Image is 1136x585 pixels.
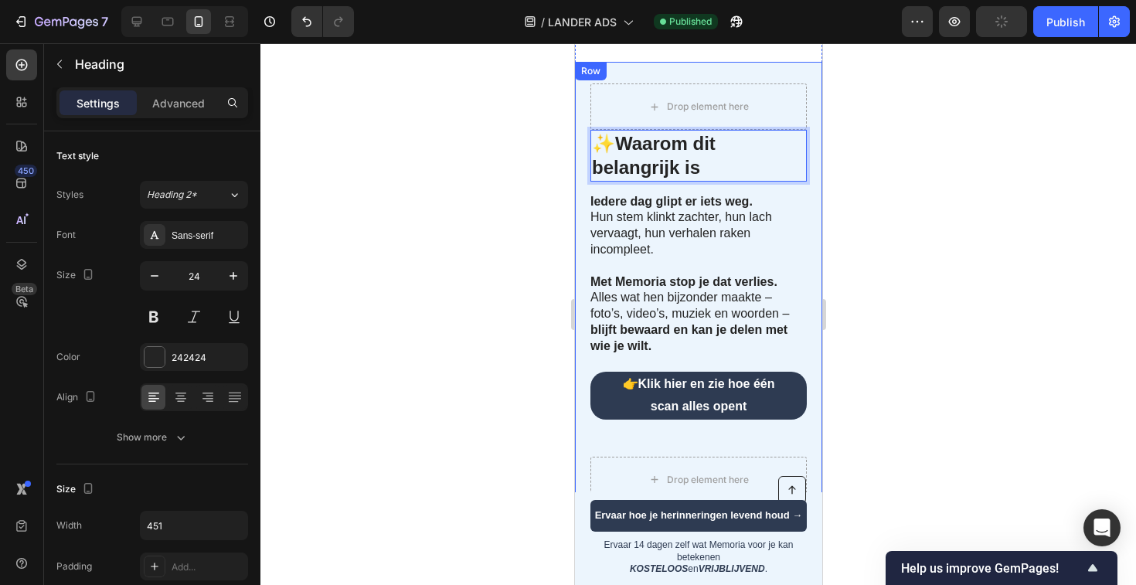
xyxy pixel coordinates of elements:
div: Open Intercom Messenger [1083,509,1121,546]
button: Show survey - Help us improve GemPages! [901,559,1102,577]
div: Size [56,265,97,286]
button: Heading 2* [140,181,248,209]
div: Font [56,228,76,242]
p: Settings [77,95,120,111]
div: 450 [15,165,37,177]
p: Heading [75,55,242,73]
button: Show more [56,423,248,451]
span: LANDER ADS [548,14,617,30]
span: Published [669,15,712,29]
div: Styles [56,188,83,202]
div: Beta [12,283,37,295]
div: Size [56,479,97,500]
button: 7 [6,6,115,37]
span: Heading 2* [147,188,197,202]
div: Show more [117,430,189,445]
div: Padding [56,559,92,573]
div: 242424 [172,351,244,365]
button: Publish [1033,6,1098,37]
span: Help us improve GemPages! [901,561,1083,576]
span: / [541,14,545,30]
div: Text style [56,149,99,163]
div: Undo/Redo [291,6,354,37]
div: Publish [1046,14,1085,30]
div: Align [56,387,100,408]
div: Width [56,519,82,532]
div: Color [56,350,80,364]
div: Sans-serif [172,229,244,243]
iframe: Design area [575,43,822,585]
p: Advanced [152,95,205,111]
input: Auto [141,512,247,539]
p: 7 [101,12,108,31]
div: Add... [172,560,244,574]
